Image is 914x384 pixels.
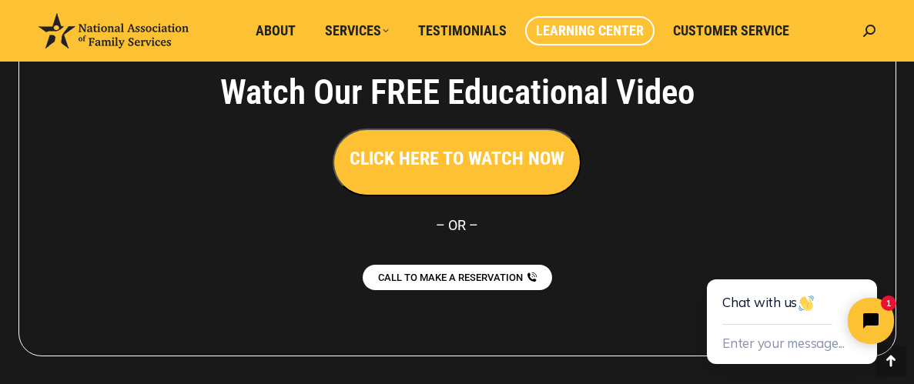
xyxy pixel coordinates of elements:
[256,22,296,39] span: About
[662,16,800,45] a: Customer Service
[536,22,644,39] span: Learning Center
[350,145,564,172] h3: CLICK HERE TO WATCH NOW
[245,16,306,45] a: About
[363,265,552,290] a: CALL TO MAKE A RESERVATION
[436,217,478,233] span: – OR –
[525,16,655,45] a: Learning Center
[378,272,523,282] span: CALL TO MAKE A RESERVATION
[407,16,517,45] a: Testimonials
[135,72,780,113] h4: Watch Our FREE Educational Video
[39,13,189,48] img: National Association of Family Services
[333,129,581,196] button: CLICK HERE TO WATCH NOW
[672,229,914,384] iframe: Tidio Chat
[325,22,389,39] span: Services
[673,22,789,39] span: Customer Service
[418,22,507,39] span: Testimonials
[333,152,581,168] a: CLICK HERE TO WATCH NOW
